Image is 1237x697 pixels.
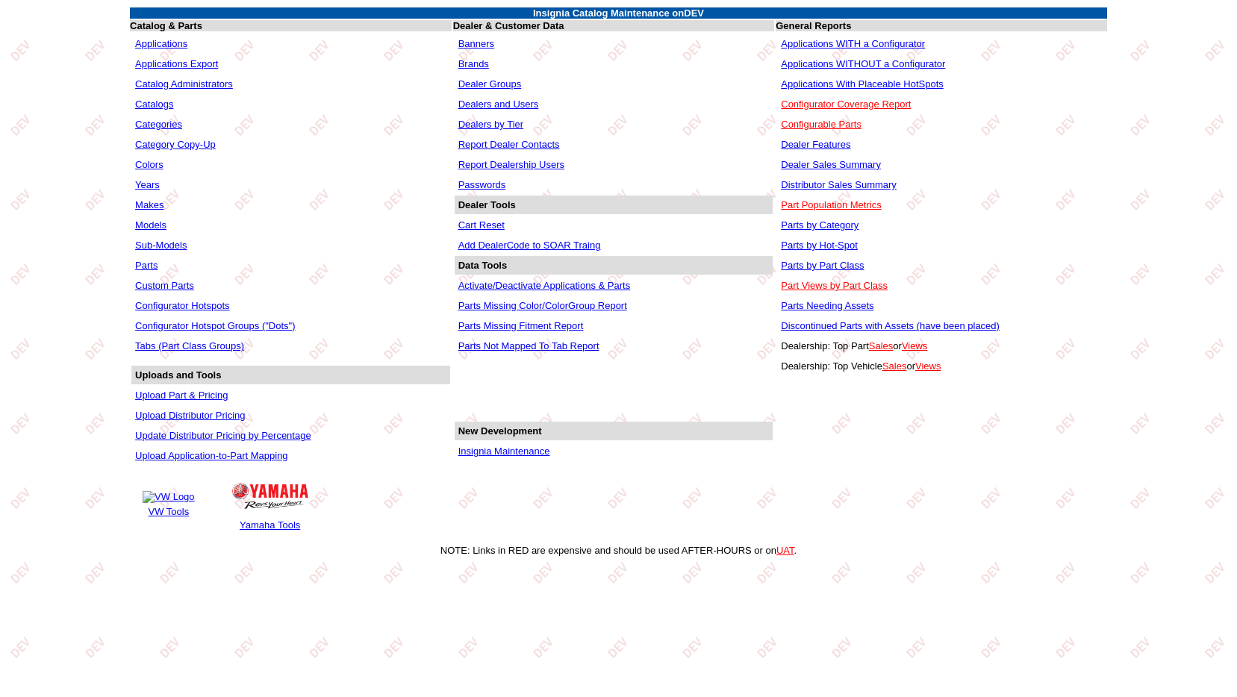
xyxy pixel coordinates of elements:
a: Categories [135,119,182,130]
a: Custom Parts [135,280,194,291]
a: Brands [458,58,489,69]
a: Applications WITH a Configurator [781,38,925,49]
a: Applications Export [135,58,218,69]
a: Upload Distributor Pricing [135,410,245,421]
b: Catalog & Parts [130,20,202,31]
a: Upload Part & Pricing [135,390,228,401]
img: VW Logo [143,491,194,503]
a: Parts Needing Assets [781,300,873,311]
a: Configurable Parts [781,119,861,130]
a: Parts [135,260,158,271]
a: Discontinued Parts with Assets (have been placed) [781,320,1000,331]
a: Cart Reset [458,219,505,231]
td: Dealership: Top Part or [777,337,1106,355]
a: Dealers and Users [458,99,539,110]
a: Catalogs [135,99,173,110]
a: Sub-Models [135,240,187,251]
a: Applications WITHOUT a Configurator [781,58,945,69]
b: Dealer & Customer Data [453,20,564,31]
a: Banners [458,38,494,49]
a: Catalog Administrators [135,78,233,90]
b: Dealer Tools [458,199,516,210]
a: Activate/Deactivate Applications & Parts [458,280,631,291]
td: Yamaha Tools [231,519,309,531]
a: Dealer Features [781,139,850,150]
a: Dealer Sales Summary [781,159,881,170]
a: Configurator Hotspot Groups ("Dots") [135,320,295,331]
a: Dealer Groups [458,78,522,90]
a: Add DealerCode to SOAR Traing [458,240,601,251]
a: Years [135,179,160,190]
b: Uploads and Tools [135,369,221,381]
a: VW Logo VW Tools [140,489,196,519]
td: Insignia Catalog Maintenance on [130,7,1107,19]
a: Report Dealership Users [458,159,564,170]
a: Parts by Category [781,219,859,231]
a: Applications [135,38,187,49]
a: Sales [882,360,907,372]
b: Data Tools [458,260,508,271]
img: Yamaha Logo [232,483,308,509]
a: Makes [135,199,163,210]
a: Models [135,219,166,231]
a: Part Views by Part Class [781,280,888,291]
a: Parts Not Mapped To Tab Report [458,340,599,351]
a: Distributor Sales Summary [781,179,897,190]
a: Dealers by Tier [458,119,523,130]
a: Views [902,340,927,351]
a: Configurator Hotspots [135,300,229,311]
a: Views [915,360,941,372]
a: Parts by Part Class [781,260,864,271]
a: Colors [135,159,163,170]
td: VW Tools [142,505,195,518]
a: Parts Missing Color/ColorGroup Report [458,300,627,311]
a: Yamaha Logo Yamaha Tools [230,475,311,533]
a: Passwords [458,179,506,190]
a: Applications With Placeable HotSpots [781,78,944,90]
a: Update Distributor Pricing by Percentage [135,430,311,441]
a: Configurator Coverage Report [781,99,911,110]
a: Parts by Hot-Spot [781,240,858,251]
a: Parts Missing Fitment Report [458,320,584,331]
span: DEV [684,7,704,19]
td: Dealership: Top Vehicle or [777,357,1106,375]
b: General Reports [776,20,851,31]
div: NOTE: Links in RED are expensive and should be used AFTER-HOURS or on . [6,545,1231,556]
a: Sales [869,340,894,351]
b: New Development [458,425,542,437]
a: Insignia Maintenance [458,446,550,457]
a: Part Population Metrics [781,199,881,210]
a: Tabs (Part Class Groups) [135,340,244,351]
a: Upload Application-to-Part Mapping [135,450,288,461]
a: Report Dealer Contacts [458,139,560,150]
a: UAT [776,545,794,556]
a: Category Copy-Up [135,139,216,150]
